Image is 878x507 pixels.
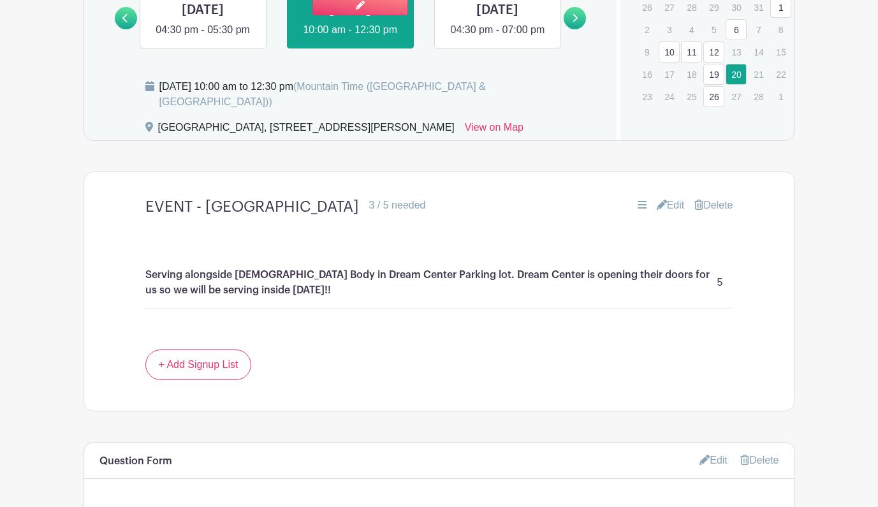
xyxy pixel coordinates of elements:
[726,87,747,107] p: 27
[703,41,724,62] a: 12
[726,42,747,62] p: 13
[681,64,702,84] p: 18
[465,120,523,140] a: View on Map
[158,120,455,140] div: [GEOGRAPHIC_DATA], [STREET_ADDRESS][PERSON_NAME]
[659,20,680,40] p: 3
[681,41,702,62] a: 11
[636,42,657,62] p: 9
[659,87,680,107] p: 24
[717,275,723,290] p: 5
[145,349,252,380] a: + Add Signup List
[703,86,724,107] a: 26
[369,198,426,213] div: 3 / 5 needed
[159,79,602,110] div: [DATE] 10:00 am to 12:30 pm
[99,455,172,467] h6: Question Form
[726,64,747,85] a: 20
[770,20,791,40] p: 8
[657,198,685,213] a: Edit
[681,20,702,40] p: 4
[748,20,769,40] p: 7
[694,198,733,213] a: Delete
[748,64,769,84] p: 21
[636,87,657,107] p: 23
[699,450,728,471] a: Edit
[703,20,724,40] p: 5
[659,41,680,62] a: 10
[748,42,769,62] p: 14
[748,87,769,107] p: 28
[145,198,359,216] h4: EVENT - [GEOGRAPHIC_DATA]
[726,19,747,40] a: 6
[770,42,791,62] p: 15
[159,81,486,107] span: (Mountain Time ([GEOGRAPHIC_DATA] & [GEOGRAPHIC_DATA]))
[770,87,791,107] p: 1
[659,64,680,84] p: 17
[681,87,702,107] p: 25
[145,267,717,298] p: Serving alongside [DEMOGRAPHIC_DATA] Body in Dream Center Parking lot. Dream Center is opening th...
[636,64,657,84] p: 16
[703,64,724,85] a: 19
[740,455,779,466] a: Delete
[636,20,657,40] p: 2
[770,64,791,84] p: 22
